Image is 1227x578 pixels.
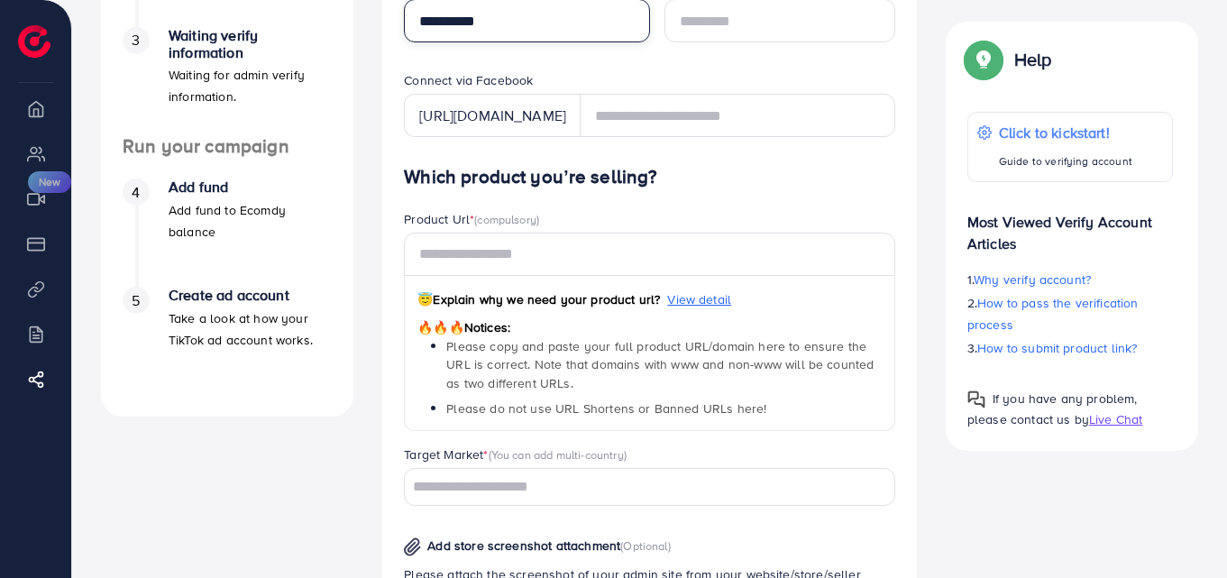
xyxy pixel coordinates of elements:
[404,166,895,188] h4: Which product you’re selling?
[101,135,353,158] h4: Run your campaign
[977,339,1137,357] span: How to submit product link?
[1014,49,1052,70] p: Help
[427,537,620,555] span: Add store screenshot attachment
[417,318,510,336] span: Notices:
[404,468,895,505] div: Search for option
[999,122,1132,143] p: Click to kickstart!
[967,294,1139,334] span: How to pass the verification process
[169,199,332,243] p: Add fund to Ecomdy balance
[446,337,874,392] span: Please copy and paste your full product URL/domain here to ensure the URL is correct. Note that d...
[974,271,1091,289] span: Why verify account?
[169,64,332,107] p: Waiting for admin verify information.
[489,446,627,463] span: (You can add multi-country)
[404,445,627,463] label: Target Market
[404,537,421,556] img: img
[404,210,539,228] label: Product Url
[132,30,140,50] span: 3
[404,71,533,89] label: Connect via Facebook
[967,269,1173,290] p: 1.
[101,287,353,395] li: Create ad account
[169,307,332,351] p: Take a look at how your TikTok ad account works.
[967,390,1138,428] span: If you have any problem, please contact us by
[417,290,433,308] span: 😇
[1089,410,1142,428] span: Live Chat
[999,151,1132,172] p: Guide to verifying account
[967,337,1173,359] p: 3.
[967,197,1173,254] p: Most Viewed Verify Account Articles
[620,537,671,554] span: (Optional)
[404,94,581,137] div: [URL][DOMAIN_NAME]
[967,390,985,408] img: Popup guide
[169,287,332,304] h4: Create ad account
[18,25,50,58] img: logo
[667,290,731,308] span: View detail
[417,290,660,308] span: Explain why we need your product url?
[474,211,539,227] span: (compulsory)
[101,27,353,135] li: Waiting verify information
[417,318,463,336] span: 🔥🔥🔥
[132,290,140,311] span: 5
[169,179,332,196] h4: Add fund
[132,182,140,203] span: 4
[967,43,1000,76] img: Popup guide
[967,292,1173,335] p: 2.
[169,27,332,61] h4: Waiting verify information
[101,179,353,287] li: Add fund
[1150,497,1213,564] iframe: Chat
[446,399,766,417] span: Please do not use URL Shortens or Banned URLs here!
[407,473,872,501] input: Search for option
